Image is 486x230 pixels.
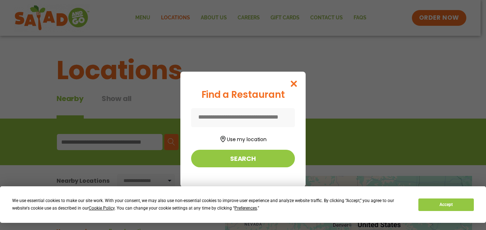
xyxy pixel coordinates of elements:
[191,88,295,102] div: Find a Restaurant
[89,206,115,211] span: Cookie Policy
[282,72,306,96] button: Close modal
[234,206,257,211] span: Preferences
[191,150,295,167] button: Search
[12,197,410,212] div: We use essential cookies to make our site work. With your consent, we may also use non-essential ...
[418,198,473,211] button: Accept
[191,134,295,143] button: Use my location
